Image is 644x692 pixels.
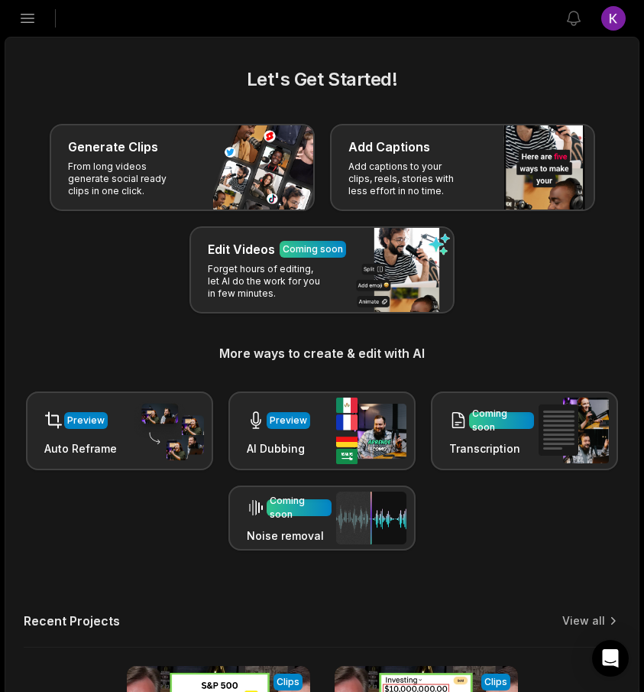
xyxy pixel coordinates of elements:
[562,613,605,629] a: View all
[472,407,531,434] div: Coming soon
[67,414,105,427] div: Preview
[336,398,406,464] img: ai_dubbing.png
[24,344,620,362] h3: More ways to create & edit with AI
[348,161,467,197] p: Add captions to your clips, reels, stories with less effort in no time.
[270,414,307,427] div: Preview
[208,240,275,258] h3: Edit Videos
[449,440,534,456] h3: Transcription
[539,398,609,463] img: transcription.png
[208,263,326,300] p: Forget hours of editing, let AI do the work for you in few minutes.
[68,161,186,197] p: From long videos generate social ready clips in one click.
[592,640,629,677] div: Open Intercom Messenger
[247,440,310,456] h3: AI Dubbing
[44,440,117,456] h3: Auto Reframe
[24,66,620,93] h2: Let's Get Started!
[336,492,406,544] img: noise_removal.png
[24,613,120,629] h2: Recent Projects
[270,494,328,521] div: Coming soon
[68,138,158,156] h3: Generate Clips
[348,138,430,156] h3: Add Captions
[134,401,204,461] img: auto_reframe.png
[283,242,343,256] div: Coming soon
[247,528,332,544] h3: Noise removal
